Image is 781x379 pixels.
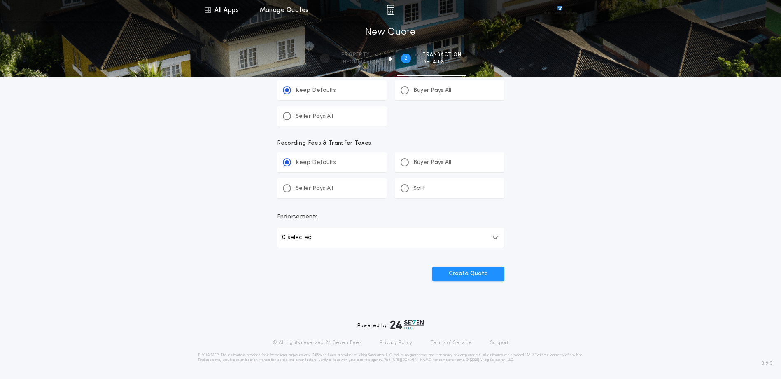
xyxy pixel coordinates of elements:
p: Buyer Pays All [413,87,451,95]
button: 0 selected [277,228,504,248]
a: Support [490,339,508,346]
img: vs-icon [542,6,577,14]
p: Seller Pays All [296,112,333,121]
a: Privacy Policy [380,339,413,346]
h2: 2 [404,55,407,62]
a: [URL][DOMAIN_NAME] [391,358,432,362]
p: Seller Pays All [296,185,333,193]
p: Recording Fees & Transfer Taxes [277,139,504,147]
p: Keep Defaults [296,159,336,167]
span: 3.8.0 [762,360,773,367]
p: Buyer Pays All [413,159,451,167]
p: Keep Defaults [296,87,336,95]
div: Powered by [357,320,424,330]
a: Terms of Service [431,339,472,346]
p: DISCLAIMER: This estimate is provided for informational purposes only. 24|Seven Fees, a product o... [198,353,583,363]
p: 0 selected [282,233,312,243]
span: Transaction [422,51,462,58]
p: © All rights reserved. 24|Seven Fees [273,339,361,346]
p: Endorsements [277,213,504,221]
img: logo [390,320,424,330]
span: information [341,59,380,66]
img: img [387,5,394,15]
span: details [422,59,462,66]
p: Split [413,185,425,193]
span: Property [341,51,380,58]
button: Create Quote [432,267,504,281]
h1: New Quote [365,26,415,39]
